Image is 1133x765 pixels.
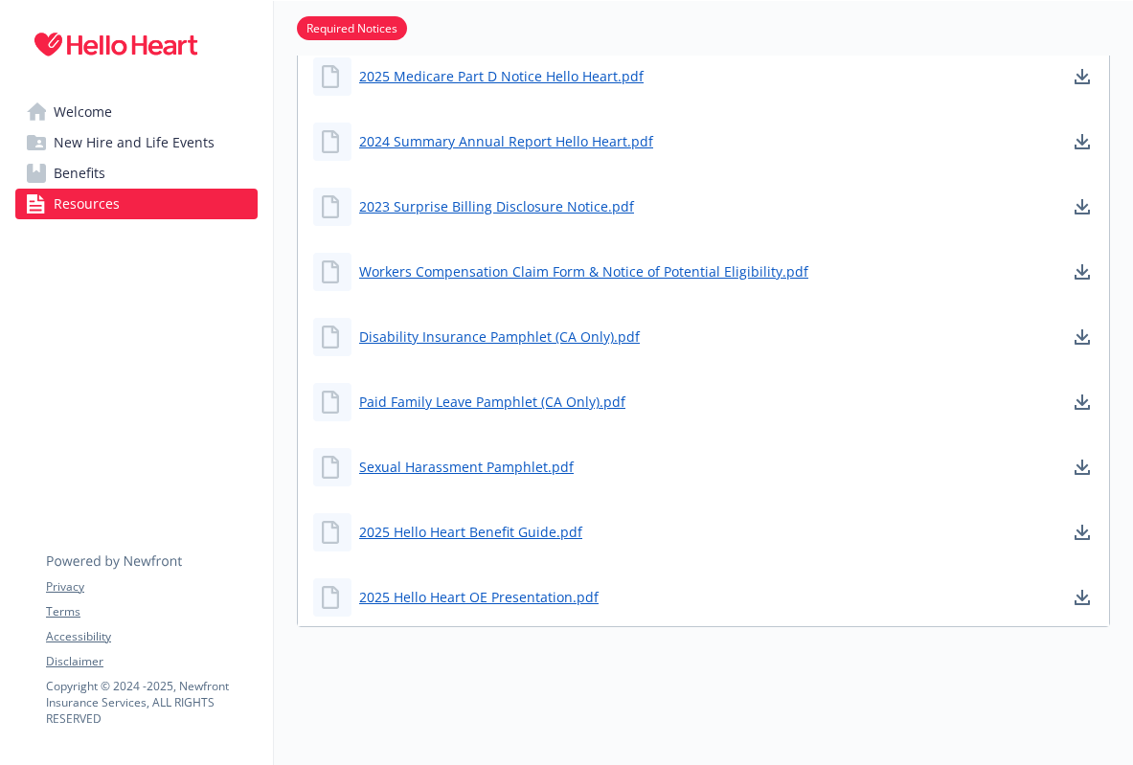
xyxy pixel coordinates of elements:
[297,18,407,36] a: Required Notices
[15,158,258,189] a: Benefits
[46,578,257,596] a: Privacy
[54,127,215,158] span: New Hire and Life Events
[1071,586,1094,609] a: download document
[46,603,257,620] a: Terms
[54,158,105,189] span: Benefits
[1071,326,1094,349] a: download document
[359,131,653,151] a: 2024 Summary Annual Report Hello Heart.pdf
[15,97,258,127] a: Welcome
[54,189,120,219] span: Resources
[1071,130,1094,153] a: download document
[1071,456,1094,479] a: download document
[359,522,582,542] a: 2025 Hello Heart Benefit Guide.pdf
[359,587,599,607] a: 2025 Hello Heart OE Presentation.pdf
[15,189,258,219] a: Resources
[54,97,112,127] span: Welcome
[359,196,634,216] a: 2023 Surprise Billing Disclosure Notice.pdf
[1071,391,1094,414] a: download document
[359,457,574,477] a: Sexual Harassment Pamphlet.pdf
[15,127,258,158] a: New Hire and Life Events
[359,326,640,347] a: Disability Insurance Pamphlet (CA Only).pdf
[1071,260,1094,283] a: download document
[1071,65,1094,88] a: download document
[46,628,257,645] a: Accessibility
[359,392,625,412] a: Paid Family Leave Pamphlet (CA Only).pdf
[359,261,808,281] a: Workers Compensation Claim Form & Notice of Potential Eligibility.pdf
[1071,521,1094,544] a: download document
[46,678,257,727] p: Copyright © 2024 - 2025 , Newfront Insurance Services, ALL RIGHTS RESERVED
[359,66,644,86] a: 2025 Medicare Part D Notice Hello Heart.pdf
[1071,195,1094,218] a: download document
[46,653,257,670] a: Disclaimer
